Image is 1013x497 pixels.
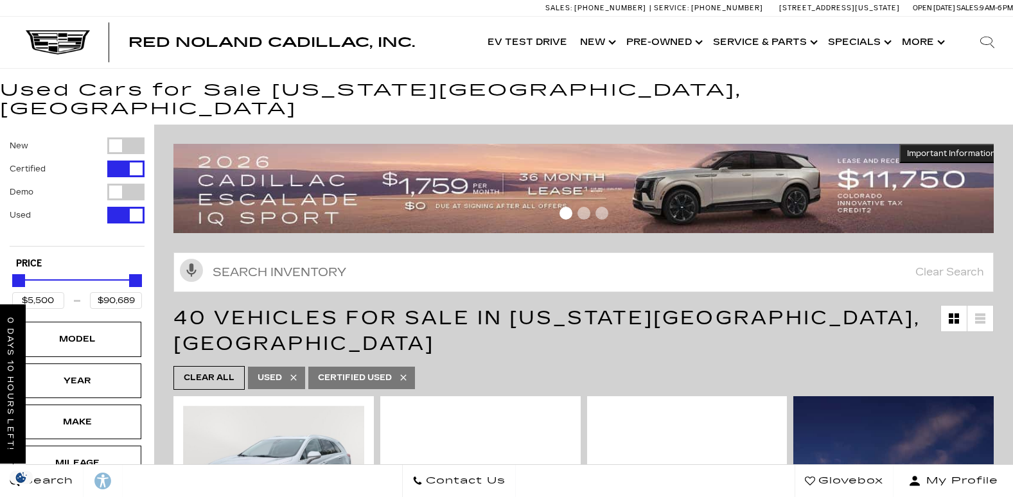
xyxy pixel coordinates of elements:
span: Certified Used [318,370,392,386]
span: Sales: [956,4,980,12]
label: Certified [10,162,46,175]
input: Minimum [12,292,64,309]
div: Mileage [45,456,109,470]
span: Important Information [907,148,996,159]
span: Glovebox [815,472,883,490]
a: [STREET_ADDRESS][US_STATE] [779,4,900,12]
a: Glovebox [795,465,894,497]
input: Maximum [90,292,142,309]
a: Sales: [PHONE_NUMBER] [545,4,649,12]
section: Click to Open Cookie Consent Modal [6,471,36,484]
a: Pre-Owned [620,17,707,68]
button: Open user profile menu [894,465,1013,497]
span: Open [DATE] [913,4,955,12]
div: ModelModel [13,322,141,356]
span: [PHONE_NUMBER] [574,4,646,12]
div: Minimum Price [12,274,25,287]
img: Cadillac Dark Logo with Cadillac White Text [26,30,90,55]
div: Make [45,415,109,429]
a: Specials [822,17,895,68]
label: Used [10,209,31,222]
a: Service & Parts [707,17,822,68]
span: Used [258,370,282,386]
div: MakeMake [13,405,141,439]
span: Go to slide 3 [595,207,608,220]
label: Demo [10,186,33,198]
input: Search Inventory [173,252,994,292]
a: Contact Us [402,465,516,497]
div: MileageMileage [13,446,141,480]
img: 2509-September-FOM-Escalade-IQ-Lease9 [173,144,1003,232]
button: Important Information [899,144,1003,163]
div: Price [12,270,142,309]
img: Opt-Out Icon [6,471,36,484]
a: EV Test Drive [481,17,574,68]
span: 40 Vehicles for Sale in [US_STATE][GEOGRAPHIC_DATA], [GEOGRAPHIC_DATA] [173,306,921,355]
span: Service: [654,4,689,12]
a: Red Noland Cadillac, Inc. [128,36,415,49]
div: Year [45,374,109,388]
span: Sales: [545,4,572,12]
span: Clear All [184,370,234,386]
div: Filter by Vehicle Type [10,137,145,246]
span: My Profile [921,472,998,490]
span: [PHONE_NUMBER] [691,4,763,12]
svg: Click to toggle on voice search [180,259,203,282]
a: Service: [PHONE_NUMBER] [649,4,766,12]
h5: Price [16,258,138,270]
a: New [574,17,620,68]
span: 9 AM-6 PM [980,4,1013,12]
div: YearYear [13,363,141,398]
span: Go to slide 2 [577,207,590,220]
span: Go to slide 1 [559,207,572,220]
span: Contact Us [423,472,506,490]
span: Search [20,472,73,490]
div: Model [45,332,109,346]
label: New [10,139,28,152]
div: Maximum Price [129,274,142,287]
span: Red Noland Cadillac, Inc. [128,35,415,50]
button: More [895,17,949,68]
